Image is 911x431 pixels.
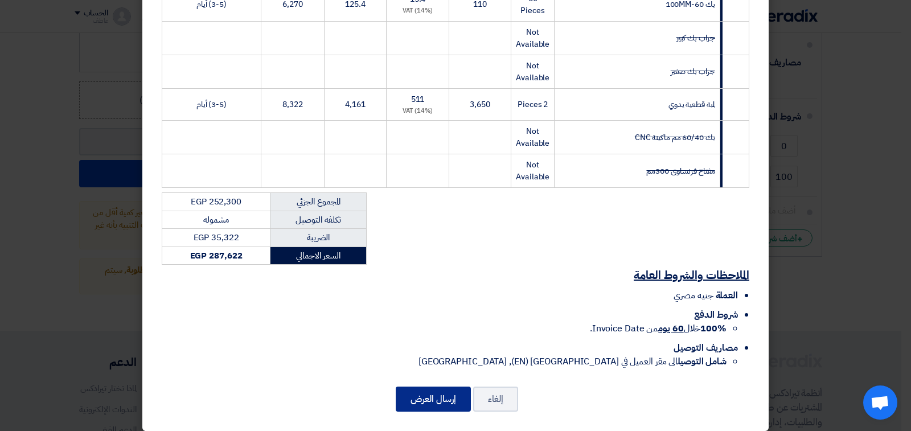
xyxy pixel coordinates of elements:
span: شروط الدفع [694,308,738,322]
div: (14%) VAT [391,6,444,16]
li: الى مقر العميل في [GEOGRAPHIC_DATA] (EN), [GEOGRAPHIC_DATA] [162,355,727,368]
strong: 100% [700,322,727,335]
span: 3,650 [470,98,490,110]
span: خلال من Invoice Date. [590,322,727,335]
span: لمبة قطعية يدوي [668,98,715,110]
span: Not Available [516,159,549,183]
a: Open chat [863,385,897,420]
strike: بك 60/40 مم ماكينة CNC [635,132,715,143]
td: المجموع الجزئي [270,193,367,211]
span: مشموله [203,214,228,226]
span: EGP 35,322 [194,231,239,244]
span: Not Available [516,125,549,149]
span: (3-5) أيام [196,98,227,110]
strike: مفتاح فرنساوى 300مم [646,165,715,177]
span: 4,161 [345,98,366,110]
strike: جراب بك صغير [671,65,715,77]
span: مصاريف التوصيل [674,341,738,355]
div: (14%) VAT [391,106,444,116]
span: 8,322 [282,98,303,110]
span: 2 Pieces [518,98,548,110]
span: Not Available [516,60,549,84]
td: EGP 252,300 [162,193,270,211]
span: 511 [411,93,425,105]
td: تكلفه التوصيل [270,211,367,229]
button: إرسال العرض [396,387,471,412]
td: الضريبة [270,229,367,247]
u: الملاحظات والشروط العامة [634,266,749,284]
td: السعر الاجمالي [270,247,367,265]
strike: جراب بك كبير [676,32,715,44]
u: 60 يوم [658,322,683,335]
strong: شامل التوصيل [678,355,727,368]
span: جنيه مصري [674,289,713,302]
span: Not Available [516,26,549,50]
button: إلغاء [473,387,518,412]
strong: EGP 287,622 [190,249,243,262]
span: العملة [716,289,738,302]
